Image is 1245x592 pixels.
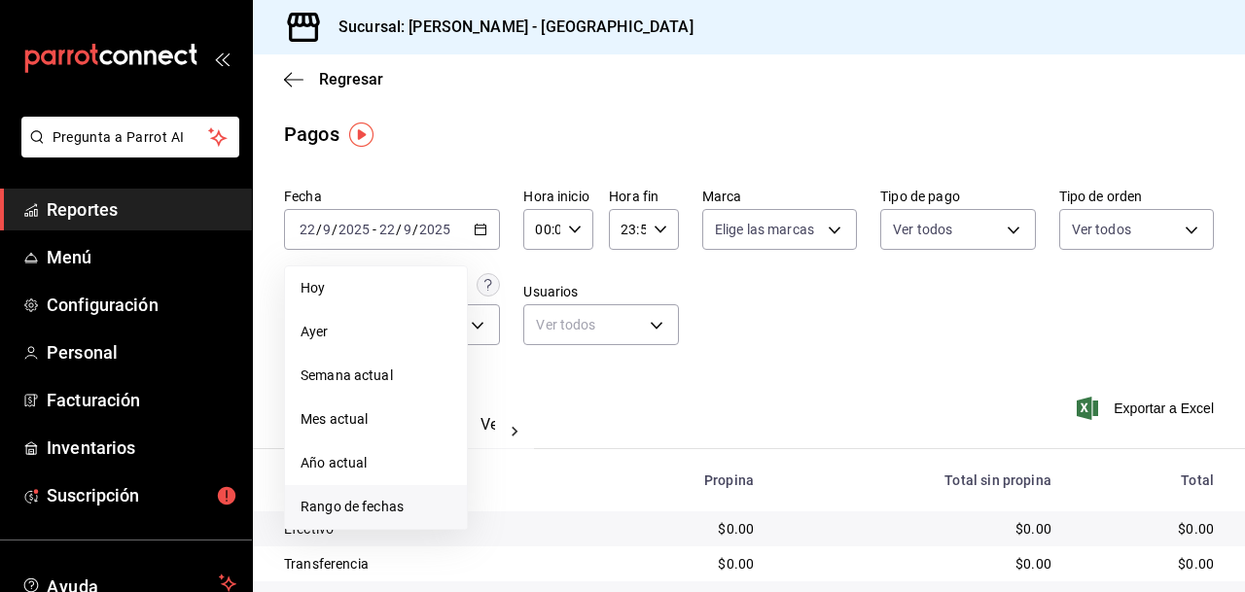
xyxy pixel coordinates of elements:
label: Marca [702,190,857,203]
input: ---- [418,222,451,237]
button: Exportar a Excel [1081,397,1214,420]
span: / [332,222,338,237]
input: -- [322,222,332,237]
div: Total [1083,472,1214,488]
span: / [412,222,418,237]
span: Mes actual [301,409,451,430]
div: Total sin propina [785,472,1051,488]
span: / [396,222,402,237]
span: Semana actual [301,366,451,386]
div: Pagos [284,120,339,149]
span: Menú [47,244,236,270]
div: $0.00 [785,554,1051,574]
span: Ayer [301,322,451,342]
span: Elige las marcas [715,220,814,239]
div: Transferencia [284,554,580,574]
label: Fecha [284,190,500,203]
div: $0.00 [1083,554,1214,574]
span: - [373,222,376,237]
span: Suscripción [47,482,236,508]
input: ---- [338,222,371,237]
img: Tooltip marker [349,122,373,147]
span: Inventarios [47,435,236,461]
div: Propina [611,472,754,488]
span: Facturación [47,387,236,413]
button: open_drawer_menu [214,51,230,66]
span: Personal [47,339,236,366]
label: Usuarios [523,285,678,298]
div: $0.00 [785,519,1051,539]
span: Regresar [319,70,383,88]
label: Hora inicio [523,190,593,203]
a: Pregunta a Parrot AI [14,141,239,161]
input: -- [378,222,396,237]
input: -- [299,222,316,237]
span: Rango de fechas [301,497,451,517]
div: $0.00 [611,519,754,539]
span: Hoy [301,278,451,298]
button: Ver pagos [480,415,553,448]
span: Ver todos [893,220,952,239]
span: Reportes [47,196,236,223]
span: / [316,222,322,237]
div: $0.00 [611,554,754,574]
div: Ver todos [523,304,678,345]
button: Pregunta a Parrot AI [21,117,239,157]
input: -- [403,222,412,237]
h3: Sucursal: [PERSON_NAME] - [GEOGRAPHIC_DATA] [323,16,694,39]
label: Hora fin [609,190,679,203]
button: Regresar [284,70,383,88]
span: Pregunta a Parrot AI [53,127,209,148]
div: $0.00 [1083,519,1214,539]
span: Configuración [47,292,236,318]
label: Tipo de orden [1059,190,1214,203]
span: Ver todos [1072,220,1131,239]
span: Año actual [301,453,451,473]
label: Tipo de pago [880,190,1035,203]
